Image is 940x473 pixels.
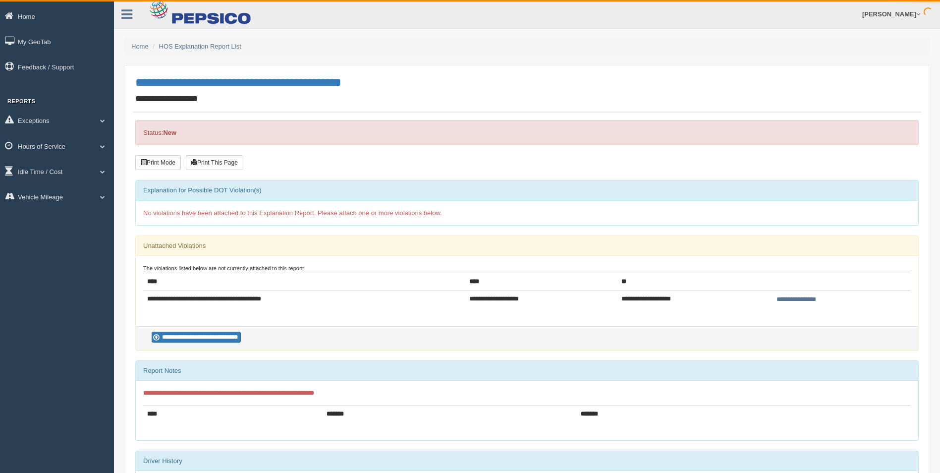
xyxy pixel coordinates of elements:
div: Report Notes [136,361,918,381]
div: Status: [135,120,919,145]
div: Driver History [136,451,918,471]
div: Unattached Violations [136,236,918,256]
button: Print Mode [135,155,181,170]
div: Explanation for Possible DOT Violation(s) [136,180,918,200]
strong: New [163,129,176,136]
small: The violations listed below are not currently attached to this report: [143,265,304,271]
a: Home [131,43,149,50]
a: HOS Explanation Report List [159,43,241,50]
button: Print This Page [186,155,243,170]
span: No violations have been attached to this Explanation Report. Please attach one or more violations... [143,209,442,217]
